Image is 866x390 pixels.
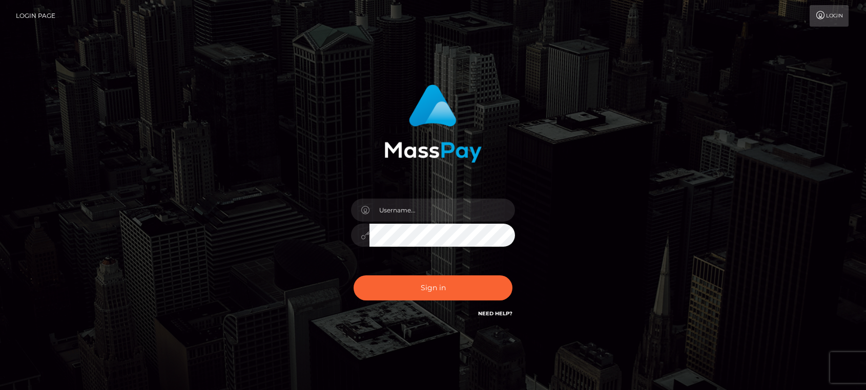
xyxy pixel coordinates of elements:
input: Username... [369,199,515,222]
a: Login [810,5,849,27]
button: Sign in [354,275,512,300]
a: Need Help? [478,310,512,317]
img: MassPay Login [384,84,482,163]
a: Login Page [16,5,55,27]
